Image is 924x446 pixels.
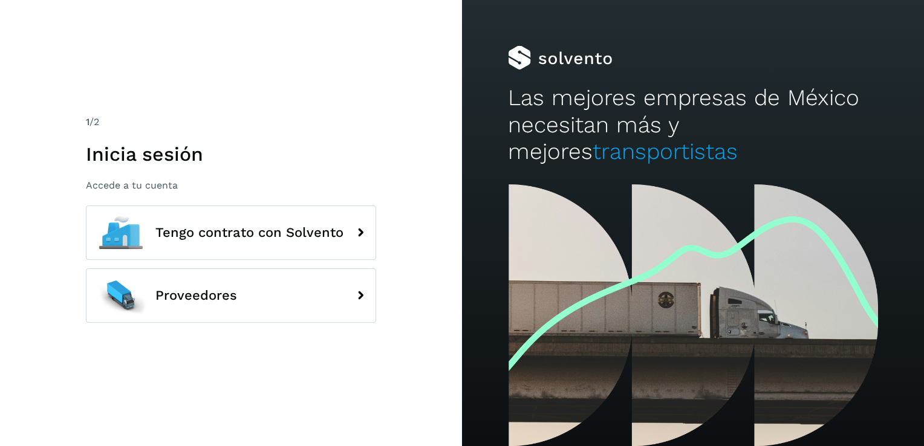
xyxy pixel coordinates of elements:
div: /2 [86,115,376,129]
button: Tengo contrato con Solvento [86,205,376,260]
h2: Las mejores empresas de México necesitan más y mejores [508,85,877,165]
span: Tengo contrato con Solvento [155,225,343,240]
button: Proveedores [86,268,376,323]
span: Proveedores [155,288,237,303]
span: 1 [86,116,89,128]
span: transportistas [593,138,738,164]
h1: Inicia sesión [86,143,376,166]
p: Accede a tu cuenta [86,179,376,191]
